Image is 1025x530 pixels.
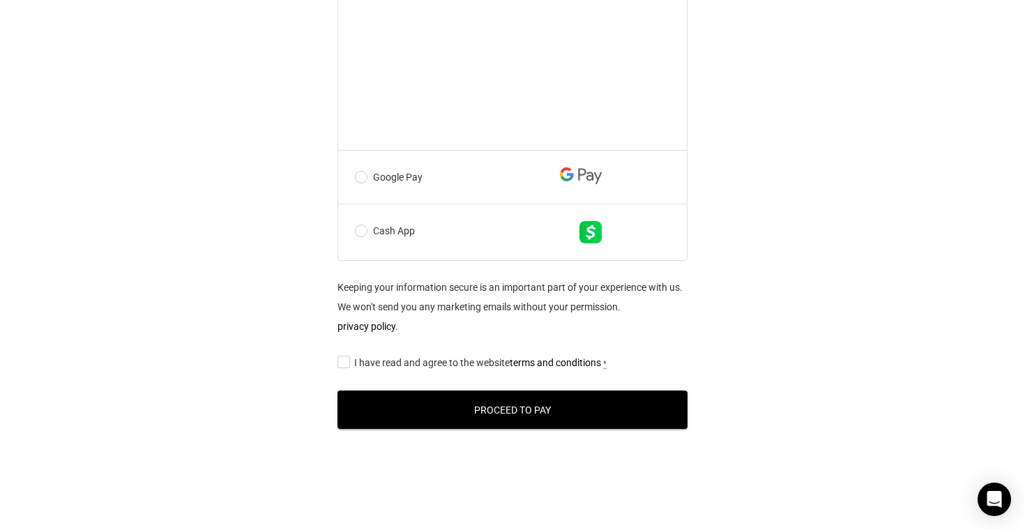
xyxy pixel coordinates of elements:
[579,221,602,243] img: Cash App
[337,278,688,336] p: Keeping your information secure is an important part of your experience with us. We won't send yo...
[560,167,602,184] img: Google Pay
[337,321,395,332] a: privacy policy
[354,357,601,368] span: I have read and agree to the website
[337,391,688,429] button: Proceed to Pay
[978,483,1011,516] div: Open Intercom Messenger
[355,167,607,187] label: Google Pay
[355,221,607,243] label: Cash App
[603,359,607,369] abbr: required
[510,357,601,368] a: terms and conditions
